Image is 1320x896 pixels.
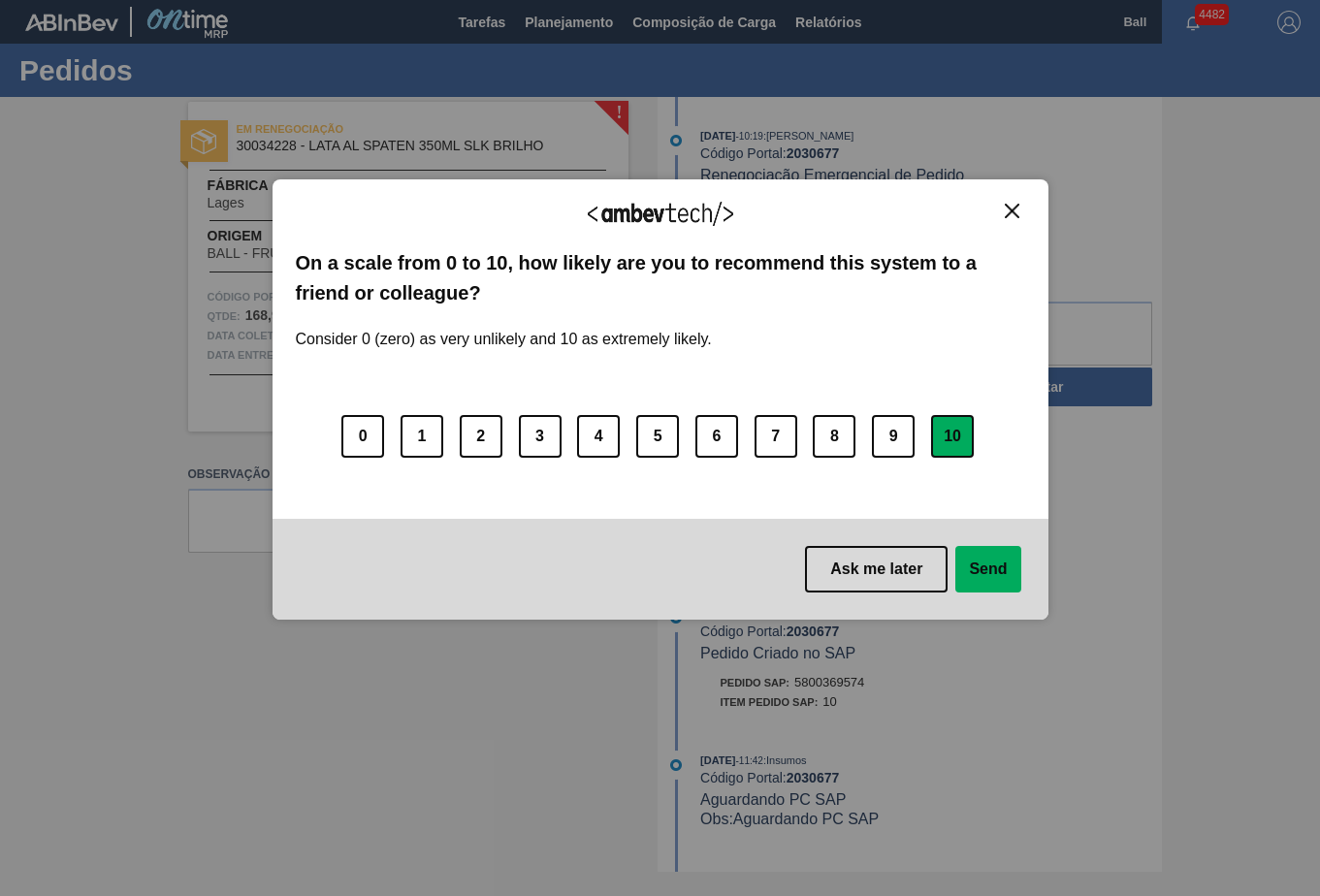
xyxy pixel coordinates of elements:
button: 3 [519,415,562,458]
button: 2 [460,415,502,458]
button: 7 [755,415,797,458]
label: Consider 0 (zero) as very unlikely and 10 as extremely likely. [296,307,712,348]
img: Close [1005,204,1019,218]
button: 6 [695,415,738,458]
button: Ask me later [805,546,948,592]
button: 10 [931,415,974,458]
button: 9 [872,415,915,458]
button: 5 [636,415,679,458]
button: 8 [813,415,855,458]
button: 0 [341,415,384,458]
button: 1 [401,415,443,458]
button: Send [955,546,1020,592]
img: Logo Ambevtech [588,202,733,226]
button: 4 [577,415,620,458]
label: On a scale from 0 to 10, how likely are you to recommend this system to a friend or colleague? [296,248,1025,307]
button: Close [999,203,1025,219]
